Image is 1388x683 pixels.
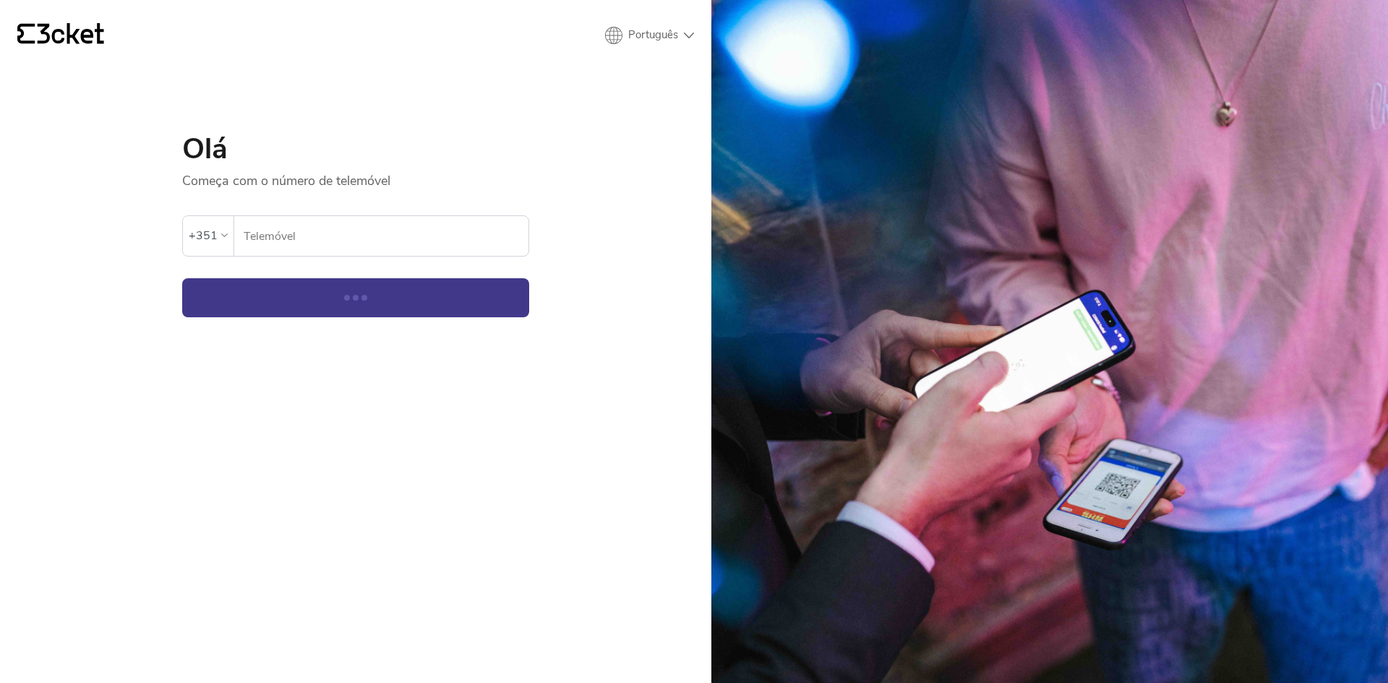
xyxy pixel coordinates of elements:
[182,134,529,163] h1: Olá
[182,163,529,189] p: Começa com o número de telemóvel
[17,23,104,48] a: {' '}
[17,24,35,44] g: {' '}
[189,225,218,246] div: +351
[182,278,529,317] button: Continuar
[234,216,528,257] label: Telemóvel
[243,216,528,256] input: Telemóvel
